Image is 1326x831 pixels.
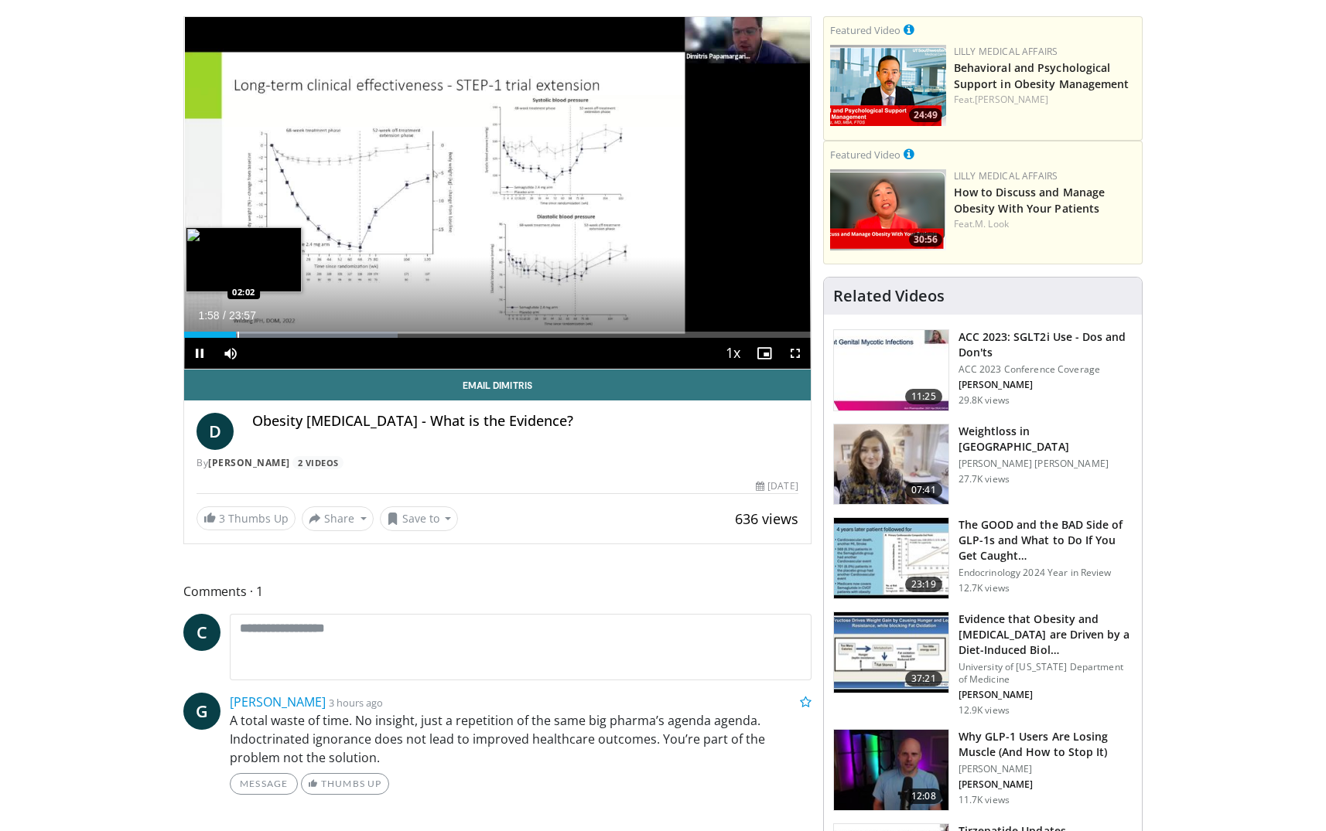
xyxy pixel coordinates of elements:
span: 23:19 [905,577,942,592]
a: [PERSON_NAME] [230,693,326,710]
p: 29.8K views [959,394,1010,407]
span: 3 [219,511,225,526]
p: ACC 2023 Conference Coverage [959,363,1133,376]
span: / [223,309,226,322]
span: 636 views [735,509,798,528]
a: 07:41 Weightloss in [GEOGRAPHIC_DATA] [PERSON_NAME] [PERSON_NAME] 27.7K views [833,424,1133,506]
a: Email Dimitris [184,370,811,400]
div: [DATE] [756,479,798,493]
p: 27.7K views [959,473,1010,485]
a: [PERSON_NAME] [975,93,1048,106]
img: 53591b2a-b107-489b-8d45-db59bb710304.150x105_q85_crop-smart_upscale.jpg [834,612,948,693]
span: 1:58 [198,309,219,322]
p: [PERSON_NAME] [959,763,1133,775]
button: Share [302,506,374,531]
p: A total waste of time. No insight, just a repetition of the same big pharma’s agenda agenda. Indo... [230,711,812,767]
h3: The GOOD and the BAD Side of GLP-1s and What to Do If You Get Caught… [959,517,1133,564]
a: [PERSON_NAME] [208,456,290,469]
a: G [183,693,220,730]
a: 37:21 Evidence that Obesity and [MEDICAL_DATA] are Driven by a Diet-Induced Biol… University of [... [833,611,1133,717]
h3: Evidence that Obesity and [MEDICAL_DATA] are Driven by a Diet-Induced Biol… [959,611,1133,658]
h4: Obesity [MEDICAL_DATA] - What is the Evidence? [252,413,798,430]
span: 23:57 [229,309,256,322]
h4: Related Videos [833,287,945,305]
small: Featured Video [830,23,901,37]
span: 07:41 [905,482,942,498]
p: 12.7K views [959,582,1010,594]
a: Lilly Medical Affairs [954,45,1058,58]
a: How to Discuss and Manage Obesity With Your Patients [954,185,1106,216]
video-js: Video Player [184,17,811,370]
p: [PERSON_NAME] [PERSON_NAME] [959,458,1133,470]
small: Featured Video [830,148,901,162]
img: image.jpeg [186,227,302,292]
small: 3 hours ago [329,696,383,710]
img: d02f8afc-0a34-41d5-a7a4-015398970a1a.150x105_q85_crop-smart_upscale.jpg [834,730,948,810]
a: 2 Videos [292,456,343,469]
p: Endocrinology 2024 Year in Review [959,567,1133,579]
button: Save to [380,506,459,531]
p: 12.9K views [959,704,1010,717]
button: Fullscreen [780,338,811,369]
a: 3 Thumbs Up [197,506,296,530]
a: 23:19 The GOOD and the BAD Side of GLP-1s and What to Do If You Get Caught… Endocrinology 2024 Ye... [833,517,1133,599]
img: 9983fed1-7565-45be-8934-aef1103ce6e2.150x105_q85_crop-smart_upscale.jpg [834,424,948,505]
span: 24:49 [909,108,942,122]
button: Playback Rate [718,338,749,369]
p: University of [US_STATE] Department of Medicine [959,661,1133,686]
p: [PERSON_NAME] [959,778,1133,791]
a: Lilly Medical Affairs [954,169,1058,182]
img: 9258cdf1-0fbf-450b-845f-99397d12d24a.150x105_q85_crop-smart_upscale.jpg [834,330,948,410]
a: Message [230,773,298,795]
a: Behavioral and Psychological Support in Obesity Management [954,60,1129,91]
span: Comments 1 [183,581,812,601]
a: C [183,614,220,651]
div: By [197,456,798,470]
span: 12:08 [905,788,942,804]
p: 11.7K views [959,794,1010,806]
a: 12:08 Why GLP-1 Users Are Losing Muscle (And How to Stop It) [PERSON_NAME] [PERSON_NAME] 11.7K views [833,729,1133,811]
button: Pause [184,338,215,369]
span: 11:25 [905,389,942,404]
p: [PERSON_NAME] [959,689,1133,701]
img: c98a6a29-1ea0-4bd5-8cf5-4d1e188984a7.png.150x105_q85_crop-smart_upscale.png [830,169,946,250]
a: 11:25 ACC 2023: SGLT2i Use - Dos and Don'ts ACC 2023 Conference Coverage [PERSON_NAME] 29.8K views [833,329,1133,411]
h3: Weightloss in [GEOGRAPHIC_DATA] [959,424,1133,455]
h3: Why GLP-1 Users Are Losing Muscle (And How to Stop It) [959,729,1133,760]
span: 30:56 [909,233,942,247]
a: 30:56 [830,169,946,250]
img: ba3304f6-7838-4e41-9c0f-2e31ebde6754.png.150x105_q85_crop-smart_upscale.png [830,45,946,126]
a: 24:49 [830,45,946,126]
div: Progress Bar [184,332,811,338]
button: Mute [215,338,246,369]
button: Enable picture-in-picture mode [749,338,780,369]
div: Feat. [954,217,1136,231]
a: Thumbs Up [301,773,388,795]
h3: ACC 2023: SGLT2i Use - Dos and Don'ts [959,329,1133,360]
span: 37:21 [905,671,942,686]
a: D [197,413,234,450]
div: Feat. [954,93,1136,107]
img: 756cb5e3-da60-49d4-af2c-51c334342588.150x105_q85_crop-smart_upscale.jpg [834,518,948,598]
p: [PERSON_NAME] [959,379,1133,391]
a: M. Look [975,217,1009,230]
